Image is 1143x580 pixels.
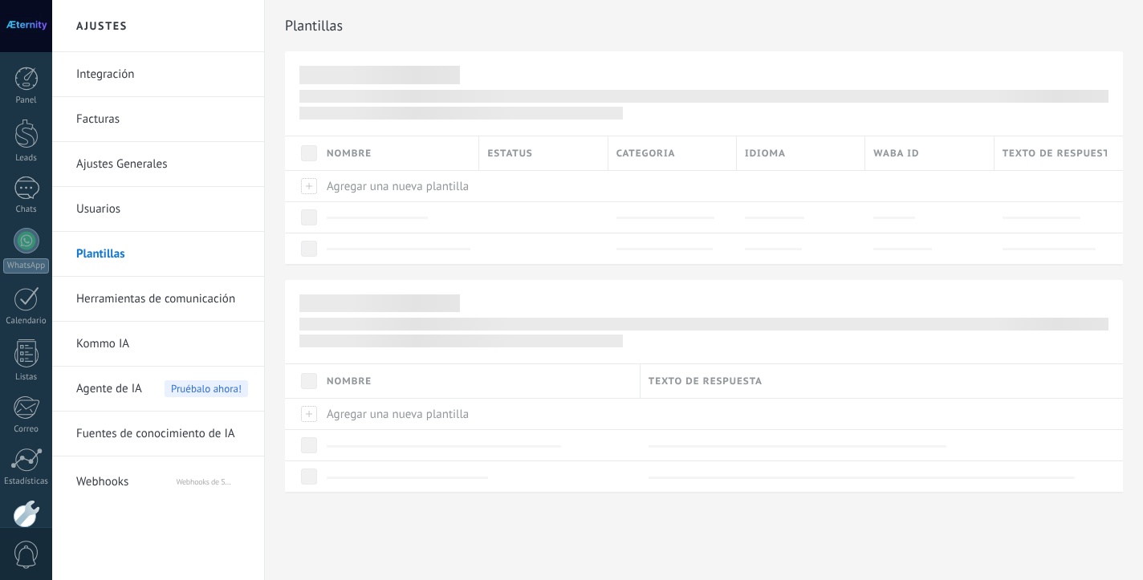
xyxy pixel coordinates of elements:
span: Estatus [487,146,532,161]
a: Plantillas [76,232,248,277]
li: Kommo IA [52,322,264,367]
a: Usuarios [76,187,248,232]
div: Panel [3,95,50,106]
div: Agregar una nueva plantilla [319,399,633,429]
div: Leads [3,153,50,164]
h2: Plantillas [285,10,1123,42]
span: Texto de respuesta [1003,146,1107,161]
a: Webhooks Webhooks de Salesbot por [PERSON_NAME] [76,460,248,498]
a: Integración [76,52,248,97]
li: Integración [52,52,264,97]
div: WhatsApp [3,258,49,274]
li: Fuentes de conocimiento de IA [52,412,264,456]
div: Chats [3,205,50,215]
li: Herramientas de comunicación [52,277,264,322]
li: Webhooks [52,456,264,501]
li: Plantillas [52,232,264,277]
span: Pruébalo ahora! [165,380,248,397]
span: Webhooks [76,460,175,498]
a: Agente de IA Pruébalo ahora! [76,367,248,412]
div: Listas [3,372,50,383]
div: Agregar una nueva plantilla [319,171,471,201]
span: WABA ID [873,146,919,161]
span: Agente de IA [76,367,142,412]
li: Agente de IA [52,367,264,412]
span: Agregar una nueva plantilla [327,179,469,194]
span: Idioma [745,146,786,161]
span: Nombre [327,374,372,389]
span: Texto de respuesta [649,374,763,389]
div: Correo [3,424,50,435]
a: Kommo IA [76,322,248,367]
li: Ajustes Generales [52,142,264,187]
a: Ajustes Generales [76,142,248,187]
span: Webhooks de Salesbot por [PERSON_NAME] [177,460,248,498]
span: Categoria [616,146,676,161]
div: Estadísticas [3,477,50,487]
span: Agregar una nueva plantilla [327,407,469,422]
div: Calendario [3,316,50,327]
a: Fuentes de conocimiento de IA [76,412,248,456]
li: Facturas [52,97,264,142]
a: Facturas [76,97,248,142]
li: Usuarios [52,187,264,232]
a: Herramientas de comunicación [76,277,248,322]
span: Nombre [327,146,372,161]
